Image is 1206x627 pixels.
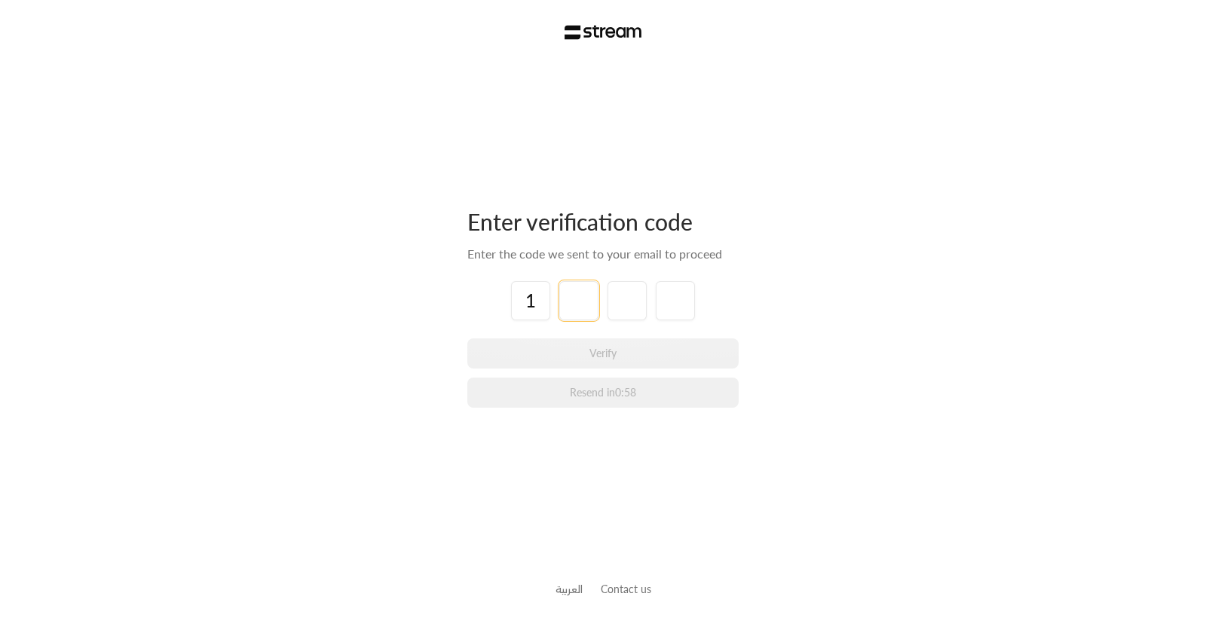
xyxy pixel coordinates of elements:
[556,575,583,603] a: العربية
[467,207,739,236] div: Enter verification code
[601,583,651,595] a: Contact us
[565,25,642,40] img: Stream Logo
[601,581,651,597] button: Contact us
[467,245,739,263] div: Enter the code we sent to your email to proceed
